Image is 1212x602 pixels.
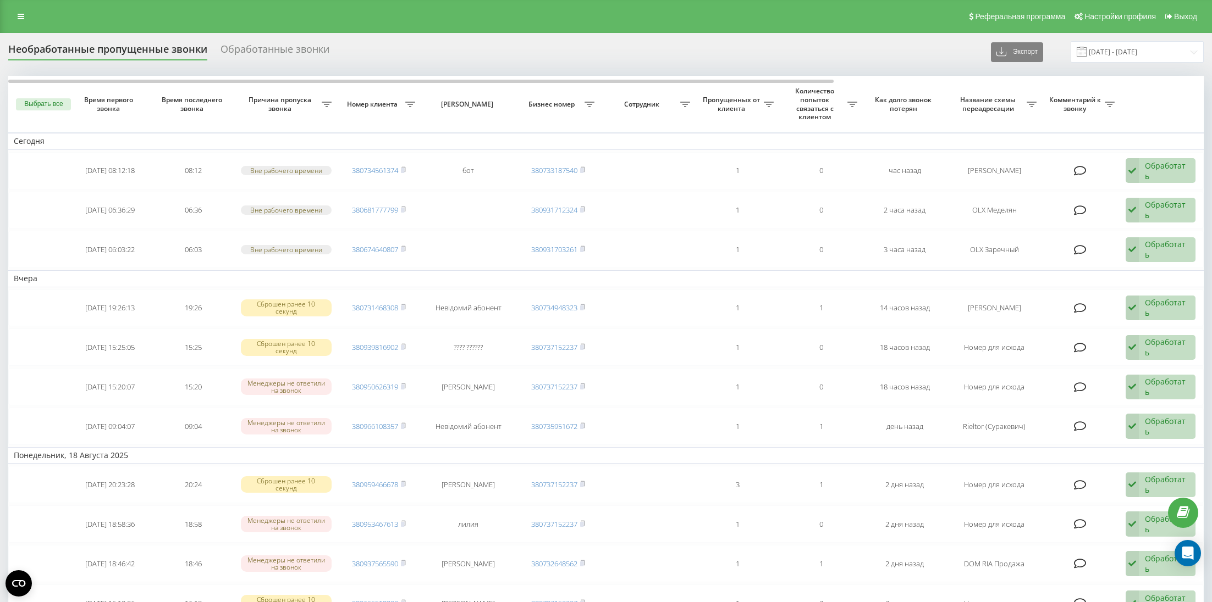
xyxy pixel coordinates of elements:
[221,43,329,60] div: Обработанные звонки
[1145,160,1189,181] div: Обработать
[1145,297,1189,318] div: Обработать
[696,192,779,229] td: 1
[241,339,331,355] div: Сброшен ранее 10 секунд
[68,328,152,366] td: [DATE] 15:25:05
[68,466,152,503] td: [DATE] 20:23:28
[152,368,235,405] td: 15:20
[352,165,398,175] a: 380734561374
[241,205,331,215] div: Вне рабочего времени
[863,466,946,503] td: 2 дня назад
[421,408,516,445] td: Невідомий абонент
[779,505,863,543] td: 0
[152,545,235,582] td: 18:46
[421,505,516,543] td: лилия
[531,303,577,313] a: 380734948323
[946,231,1042,268] td: OLX Заречный
[152,152,235,189] td: 08:12
[352,244,398,254] a: 380674640807
[68,408,152,445] td: [DATE] 09:04:07
[696,231,779,268] td: 1
[152,466,235,503] td: 20:24
[863,289,946,327] td: 14 часов назад
[531,342,577,352] a: 380737152237
[779,328,863,366] td: 0
[241,555,331,572] div: Менеджеры не ответили на звонок
[522,100,585,109] span: Бизнес номер
[779,368,863,405] td: 0
[696,408,779,445] td: 1
[531,519,577,529] a: 380737152237
[152,231,235,268] td: 06:03
[779,466,863,503] td: 1
[605,100,680,109] span: Сотрудник
[1145,553,1189,574] div: Обработать
[241,418,331,434] div: Менеджеры не ответили на звонок
[696,545,779,582] td: 1
[241,166,331,175] div: Вне рабочего времени
[1048,96,1104,113] span: Комментарий к звонку
[946,505,1042,543] td: Номер для исхода
[8,447,1204,464] td: Понедельник, 18 Августа 2025
[863,152,946,189] td: час назад
[779,289,863,327] td: 1
[152,408,235,445] td: 09:04
[863,545,946,582] td: 2 дня назад
[421,289,516,327] td: Невідомий абонент
[8,43,207,60] div: Необработанные пропущенные звонки
[952,96,1027,113] span: Название схемы переадресации
[431,100,507,109] span: [PERSON_NAME]
[421,328,516,366] td: ???? ??????
[779,408,863,445] td: 1
[946,289,1042,327] td: [PERSON_NAME]
[946,192,1042,229] td: OLX Меделян
[779,545,863,582] td: 1
[352,382,398,392] a: 380950626319
[785,87,847,121] span: Количество попыток связаться с клиентом
[8,133,1204,149] td: Сегодня
[421,545,516,582] td: [PERSON_NAME]
[5,570,32,597] button: Open CMP widget
[68,289,152,327] td: [DATE] 19:26:13
[352,559,398,568] a: 380937565590
[779,192,863,229] td: 0
[696,152,779,189] td: 1
[1145,199,1189,220] div: Обработать
[352,205,398,215] a: 380681777799
[352,421,398,431] a: 380966108357
[1145,514,1189,534] div: Обработать
[946,152,1042,189] td: [PERSON_NAME]
[152,328,235,366] td: 15:25
[1175,540,1201,566] div: Open Intercom Messenger
[863,368,946,405] td: 18 часов назад
[68,231,152,268] td: [DATE] 06:03:22
[1145,239,1189,260] div: Обработать
[161,96,226,113] span: Время последнего звонка
[77,96,142,113] span: Время первого звонка
[863,408,946,445] td: день назад
[696,466,779,503] td: 3
[863,192,946,229] td: 2 часа назад
[241,96,322,113] span: Причина пропуска звонка
[152,192,235,229] td: 06:36
[1145,474,1189,495] div: Обработать
[531,559,577,568] a: 380732648562
[863,328,946,366] td: 18 часов назад
[531,421,577,431] a: 380735951672
[946,466,1042,503] td: Номер для исхода
[152,505,235,543] td: 18:58
[352,519,398,529] a: 380953467613
[68,545,152,582] td: [DATE] 18:46:42
[696,289,779,327] td: 1
[241,378,331,395] div: Менеджеры не ответили на звонок
[1174,12,1197,21] span: Выход
[531,244,577,254] a: 380931703261
[779,152,863,189] td: 0
[975,12,1065,21] span: Реферальная программа
[352,480,398,489] a: 380959466678
[68,505,152,543] td: [DATE] 18:58:36
[531,382,577,392] a: 380737152237
[352,303,398,313] a: 380731468308
[16,98,71,110] button: Выбрать все
[421,152,516,189] td: бот
[352,342,398,352] a: 380939816902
